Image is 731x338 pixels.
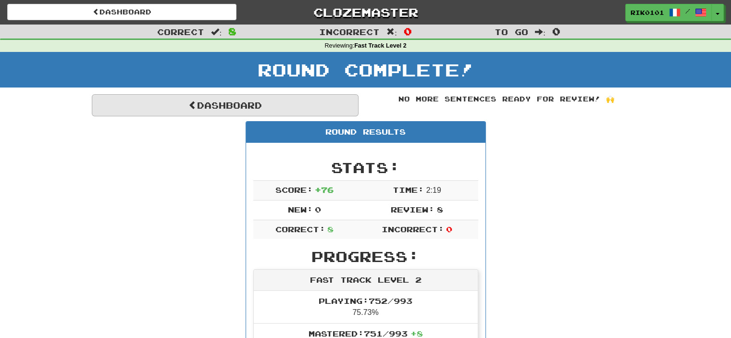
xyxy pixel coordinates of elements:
a: Dashboard [7,4,236,20]
span: Correct [157,27,204,37]
span: / [685,8,690,14]
a: rik0101 / [625,4,712,21]
span: Playing: 752 / 993 [319,296,412,305]
span: Score: [275,185,313,194]
span: Review: [391,205,434,214]
span: 8 [327,225,334,234]
span: To go [495,27,528,37]
span: 8 [228,25,236,37]
li: 75.73% [254,291,478,324]
span: 8 [437,205,443,214]
span: 0 [552,25,560,37]
span: 0 [315,205,321,214]
div: Fast Track Level 2 [254,270,478,291]
span: Time: [393,185,424,194]
div: No more sentences ready for review! 🙌 [373,94,640,104]
span: + 76 [315,185,334,194]
span: New: [288,205,313,214]
span: + 8 [410,329,423,338]
span: rik0101 [631,8,664,17]
span: Incorrect: [382,225,444,234]
span: 0 [404,25,412,37]
span: : [211,28,222,36]
span: : [535,28,545,36]
span: 2 : 19 [426,186,441,194]
h1: Round Complete! [3,60,728,79]
span: : [386,28,397,36]
a: Clozemaster [251,4,480,21]
span: 0 [446,225,452,234]
span: Incorrect [319,27,380,37]
span: Correct: [275,225,325,234]
h2: Stats: [253,160,478,175]
a: Dashboard [92,94,359,116]
span: Mastered: 751 / 993 [309,329,423,338]
strong: Fast Track Level 2 [354,42,407,49]
h2: Progress: [253,249,478,264]
div: Round Results [246,122,485,143]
